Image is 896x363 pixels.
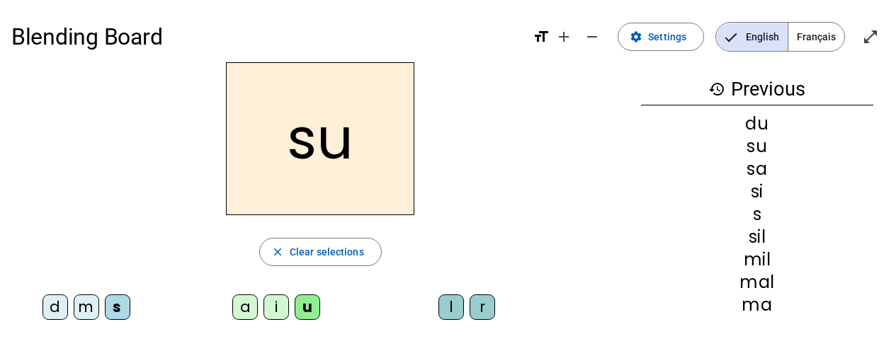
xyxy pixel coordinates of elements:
[550,23,578,51] button: Increase font size
[533,28,550,45] mat-icon: format_size
[438,294,464,320] div: l
[271,246,284,258] mat-icon: close
[584,28,601,45] mat-icon: remove
[641,183,873,200] div: si
[648,28,686,45] span: Settings
[715,22,845,52] mat-button-toggle-group: Language selection
[862,28,879,45] mat-icon: open_in_full
[856,23,885,51] button: Enter full screen
[641,296,873,313] div: ma
[578,23,606,51] button: Decrease font size
[470,294,495,320] div: r
[641,229,873,246] div: sil
[259,238,382,266] button: Clear selections
[42,294,68,320] div: d
[641,206,873,223] div: s
[295,294,320,320] div: u
[641,251,873,268] div: mil
[641,274,873,291] div: mal
[788,23,844,51] span: Français
[641,138,873,155] div: su
[74,294,99,320] div: m
[105,294,130,320] div: s
[555,28,572,45] mat-icon: add
[641,115,873,132] div: du
[708,81,725,98] mat-icon: history
[232,294,258,320] div: a
[641,161,873,178] div: sa
[11,14,521,59] h1: Blending Board
[716,23,788,51] span: English
[263,294,289,320] div: i
[290,243,364,260] span: Clear selections
[630,30,642,43] mat-icon: settings
[226,62,414,215] h2: su
[618,23,704,51] button: Settings
[641,74,873,105] h3: Previous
